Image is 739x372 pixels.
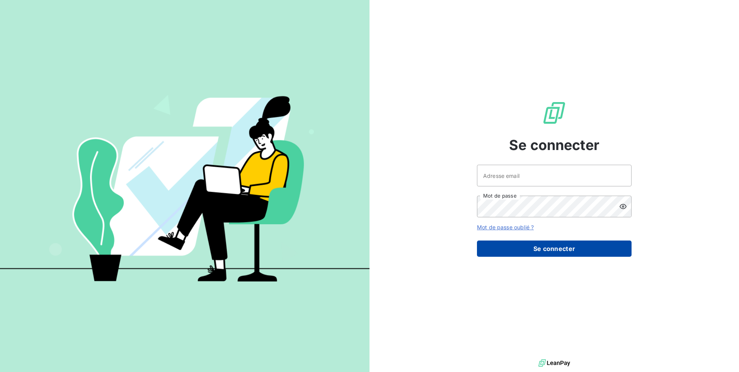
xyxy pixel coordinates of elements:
[509,135,599,155] span: Se connecter
[538,357,570,369] img: logo
[477,224,534,230] a: Mot de passe oublié ?
[477,241,632,257] button: Se connecter
[542,101,567,125] img: Logo LeanPay
[477,165,632,186] input: placeholder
